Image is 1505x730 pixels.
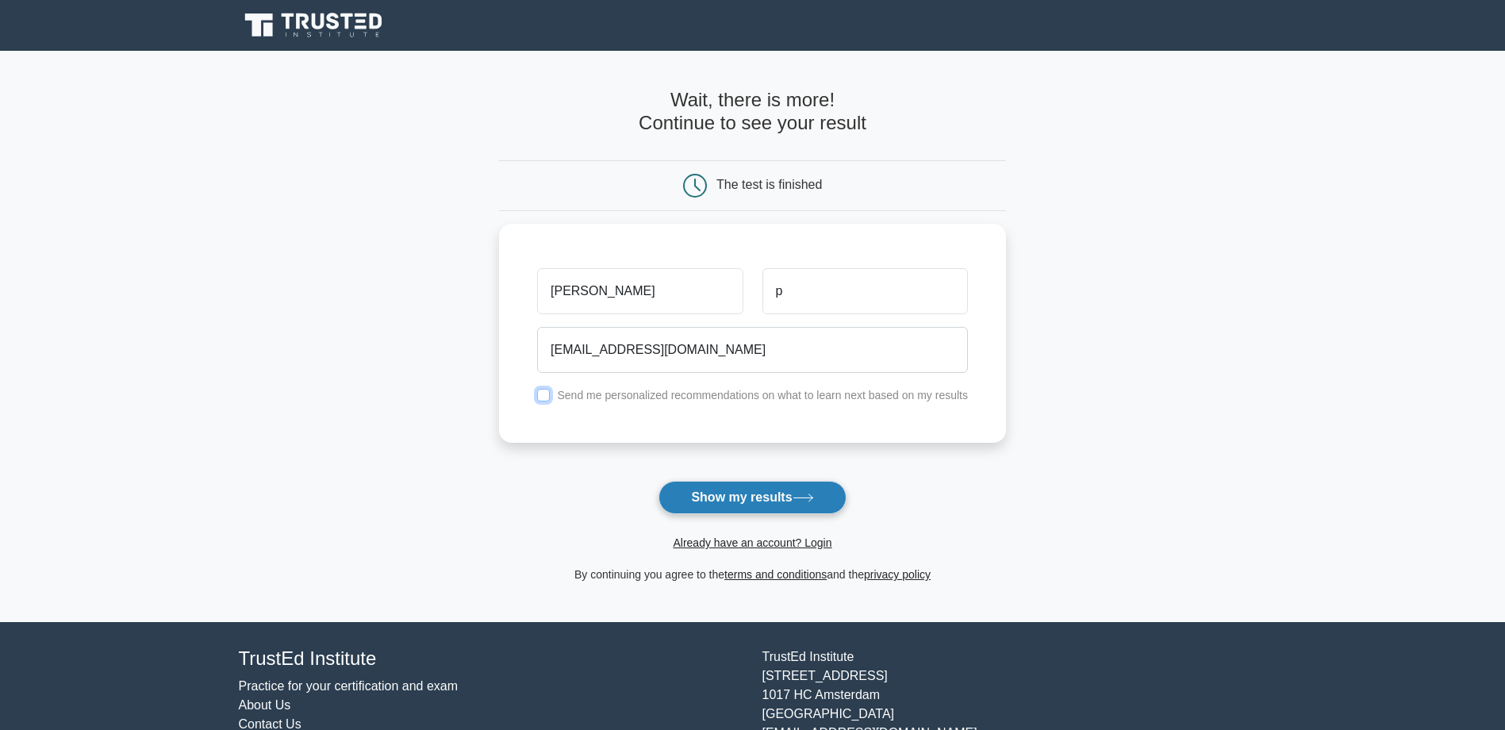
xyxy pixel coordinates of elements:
[864,568,931,581] a: privacy policy
[673,536,831,549] a: Already have an account? Login
[499,89,1006,135] h4: Wait, there is more! Continue to see your result
[658,481,846,514] button: Show my results
[537,327,968,373] input: Email
[239,647,743,670] h4: TrustEd Institute
[557,389,968,401] label: Send me personalized recommendations on what to learn next based on my results
[724,568,827,581] a: terms and conditions
[762,268,968,314] input: Last name
[537,268,743,314] input: First name
[490,565,1015,584] div: By continuing you agree to the and the
[239,698,291,712] a: About Us
[716,178,822,191] div: The test is finished
[239,679,459,693] a: Practice for your certification and exam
